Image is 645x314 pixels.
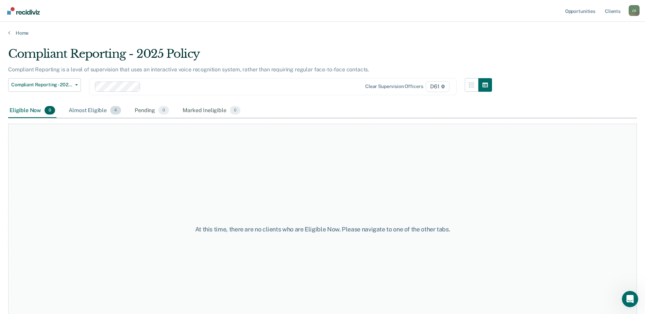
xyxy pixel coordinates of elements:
button: Profile dropdown button [629,5,640,16]
iframe: Intercom live chat [622,291,638,307]
img: Recidiviz [7,7,40,15]
span: 4 [110,106,121,115]
div: Compliant Reporting - 2025 Policy [8,47,492,66]
span: D61 [426,81,449,92]
div: Eligible Now0 [8,103,56,118]
span: Compliant Reporting - 2025 Policy [11,82,72,88]
div: Pending0 [133,103,170,118]
p: Compliant Reporting is a level of supervision that uses an interactive voice recognition system, ... [8,66,369,73]
a: Home [8,30,637,36]
span: 0 [230,106,240,115]
div: Marked Ineligible0 [181,103,242,118]
button: Compliant Reporting - 2025 Policy [8,78,81,92]
div: Clear supervision officers [365,84,423,89]
span: 0 [45,106,55,115]
div: Almost Eligible4 [67,103,122,118]
div: At this time, there are no clients who are Eligible Now. Please navigate to one of the other tabs. [166,226,480,233]
span: 0 [158,106,169,115]
div: J G [629,5,640,16]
